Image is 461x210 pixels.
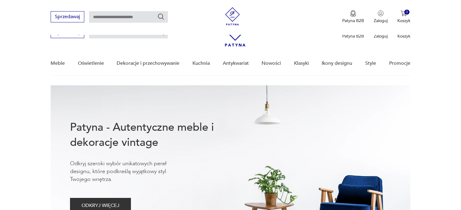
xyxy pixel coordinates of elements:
[342,10,364,24] button: Patyna B2B
[404,10,409,15] div: 0
[389,52,410,75] a: Promocje
[342,33,364,39] p: Patyna B2B
[365,52,376,75] a: Style
[374,10,388,24] button: Zaloguj
[70,160,185,183] p: Odkryj szeroki wybór unikatowych pereł designu, które podkreślą wyjątkowy styl Twojego wnętrza.
[350,10,356,17] img: Ikona medalu
[374,18,388,24] p: Zaloguj
[223,52,249,75] a: Antykwariat
[51,15,84,19] a: Sprzedawaj
[157,13,165,20] button: Szukaj
[397,33,410,39] p: Koszyk
[397,18,410,24] p: Koszyk
[78,52,104,75] a: Oświetlenie
[117,52,179,75] a: Dekoracje i przechowywanie
[342,10,364,24] a: Ikona medaluPatyna B2B
[397,10,410,24] button: 0Koszyk
[322,52,352,75] a: Ikony designu
[51,52,65,75] a: Meble
[401,10,407,16] img: Ikona koszyka
[294,52,309,75] a: Klasyki
[378,10,384,16] img: Ikonka użytkownika
[51,31,84,35] a: Sprzedawaj
[70,120,234,150] h1: Patyna - Autentyczne meble i dekoracje vintage
[51,11,84,22] button: Sprzedawaj
[262,52,281,75] a: Nowości
[192,52,210,75] a: Kuchnia
[70,204,131,208] a: ODKRYJ WIĘCEJ
[223,7,242,25] img: Patyna - sklep z meblami i dekoracjami vintage
[342,18,364,24] p: Patyna B2B
[374,33,388,39] p: Zaloguj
